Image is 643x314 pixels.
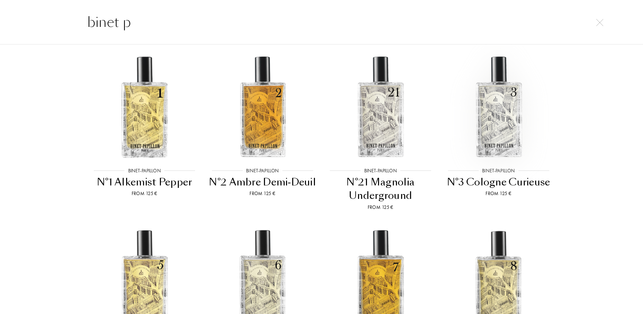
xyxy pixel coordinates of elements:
div: Binet-Papillon [243,167,282,174]
div: N°1 Alkemist Pepper [88,175,201,189]
input: Search [73,12,570,32]
div: From 125 € [206,190,319,197]
div: Binet-Papillon [125,167,164,174]
div: Binet-Papillon [479,167,518,174]
div: From 125 € [324,204,437,211]
a: N°21 Magnolia UndergroundBinet-PapillonN°21 Magnolia UndergroundFrom 125 € [321,46,440,220]
div: N°2 Ambre Demi-Deuil [206,175,319,189]
div: From 125 € [442,190,555,197]
img: N°3 Cologne Curieuse [446,53,552,160]
div: N°21 Magnolia Underground [324,175,437,203]
a: N°2 Ambre Demi-DeuilBinet-PapillonN°2 Ambre Demi-DeuilFrom 125 € [204,46,322,220]
div: N°3 Cologne Curieuse [442,175,555,189]
a: N°3 Cologne CurieuseBinet-PapillonN°3 Cologne CurieuseFrom 125 € [440,46,558,220]
img: N°1 Alkemist Pepper [91,53,197,160]
div: Binet-Papillon [361,167,400,174]
img: N°2 Ambre Demi-Deuil [210,53,316,160]
div: From 125 € [88,190,201,197]
a: N°1 Alkemist PepperBinet-PapillonN°1 Alkemist PepperFrom 125 € [85,46,204,220]
img: cross.svg [596,19,603,26]
img: N°21 Magnolia Underground [327,53,433,160]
